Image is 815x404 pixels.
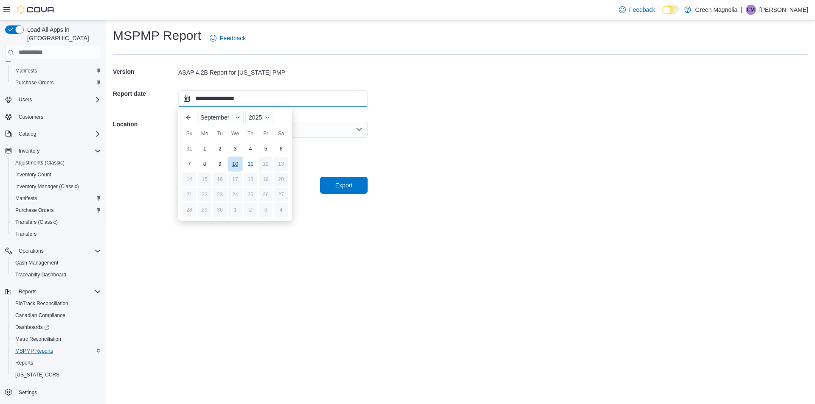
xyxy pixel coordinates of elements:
[15,287,101,297] span: Reports
[213,173,227,186] div: day-16
[15,129,101,139] span: Catalog
[15,371,59,378] span: [US_STATE] CCRS
[15,246,101,256] span: Operations
[15,129,39,139] button: Catalog
[2,145,104,157] button: Inventory
[15,231,37,237] span: Transfers
[12,217,61,227] a: Transfers (Classic)
[244,127,257,140] div: Th
[12,322,101,332] span: Dashboards
[695,5,738,15] p: Green Magnolia
[12,66,101,76] span: Manifests
[259,173,273,186] div: day-19
[244,188,257,201] div: day-25
[8,333,104,345] button: Metrc Reconciliation
[12,310,69,320] a: Canadian Compliance
[15,183,79,190] span: Inventory Manager (Classic)
[12,193,101,203] span: Manifests
[12,358,101,368] span: Reports
[213,142,227,156] div: day-2
[15,387,40,398] a: Settings
[741,5,742,15] p: |
[15,300,68,307] span: BioTrack Reconciliation
[746,5,756,15] div: Carrie Murphy
[228,156,242,171] div: day-10
[183,127,196,140] div: Su
[228,188,242,201] div: day-24
[183,142,196,156] div: day-31
[12,181,101,192] span: Inventory Manager (Classic)
[206,30,249,47] a: Feedback
[356,126,363,133] button: Open list of options
[178,68,368,77] div: ASAP 4.2B Report for [US_STATE] PMP
[198,203,211,217] div: day-29
[274,142,288,156] div: day-6
[8,169,104,181] button: Inventory Count
[183,173,196,186] div: day-14
[12,170,55,180] a: Inventory Count
[15,387,101,397] span: Settings
[15,67,37,74] span: Manifests
[15,246,47,256] button: Operations
[759,5,808,15] p: [PERSON_NAME]
[213,157,227,171] div: day-9
[12,158,68,168] a: Adjustments (Classic)
[12,205,101,215] span: Purchase Orders
[747,5,755,15] span: CM
[2,386,104,398] button: Settings
[8,181,104,192] button: Inventory Manager (Classic)
[183,157,196,171] div: day-7
[12,346,101,356] span: MSPMP Reports
[8,65,104,77] button: Manifests
[244,157,257,171] div: day-11
[15,287,40,297] button: Reports
[15,219,58,226] span: Transfers (Classic)
[12,358,37,368] a: Reports
[213,203,227,217] div: day-30
[8,298,104,309] button: BioTrack Reconciliation
[12,66,40,76] a: Manifests
[12,229,40,239] a: Transfers
[15,111,101,122] span: Customers
[220,34,246,42] span: Feedback
[213,127,227,140] div: Tu
[8,369,104,381] button: [US_STATE] CCRS
[19,288,37,295] span: Reports
[12,270,70,280] a: Traceabilty Dashboard
[15,359,33,366] span: Reports
[8,157,104,169] button: Adjustments (Classic)
[12,310,101,320] span: Canadian Compliance
[113,116,177,133] h5: Location
[8,345,104,357] button: MSPMP Reports
[15,336,61,343] span: Metrc Reconciliation
[12,78,57,88] a: Purchase Orders
[228,142,242,156] div: day-3
[12,193,40,203] a: Manifests
[19,131,36,137] span: Catalog
[12,217,101,227] span: Transfers (Classic)
[19,96,32,103] span: Users
[8,269,104,281] button: Traceabilty Dashboard
[15,271,66,278] span: Traceabilty Dashboard
[12,298,72,309] a: BioTrack Reconciliation
[15,195,37,202] span: Manifests
[113,85,177,102] h5: Report date
[8,77,104,89] button: Purchase Orders
[12,346,56,356] a: MSPMP Reports
[15,171,51,178] span: Inventory Count
[8,192,104,204] button: Manifests
[12,229,101,239] span: Transfers
[200,114,229,121] span: September
[15,146,101,156] span: Inventory
[15,95,101,105] span: Users
[178,90,368,107] input: Press the down key to enter a popover containing a calendar. Press the escape key to close the po...
[12,370,101,380] span: Washington CCRS
[274,127,288,140] div: Sa
[274,188,288,201] div: day-27
[19,148,39,154] span: Inventory
[15,207,54,214] span: Purchase Orders
[12,181,82,192] a: Inventory Manager (Classic)
[198,157,211,171] div: day-8
[15,348,53,354] span: MSPMP Reports
[274,173,288,186] div: day-20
